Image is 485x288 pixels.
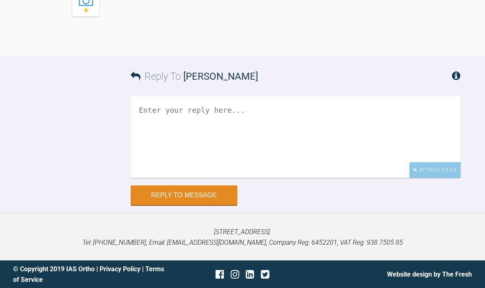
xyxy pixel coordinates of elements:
span: [PERSON_NAME] [183,70,258,82]
div: © Copyright 2019 IAS Ortho | | [13,263,166,284]
button: Reply to Message [131,185,237,205]
h3: Reply To [131,68,258,84]
a: Website design by The Fresh [387,270,472,278]
a: Privacy Policy [100,265,140,272]
a: Terms of Service [13,265,164,283]
div: Attach Files [409,162,461,178]
p: [STREET_ADDRESS]. Tel: [PHONE_NUMBER], Email: [EMAIL_ADDRESS][DOMAIN_NAME], Company Reg: 6452201,... [13,226,472,247]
